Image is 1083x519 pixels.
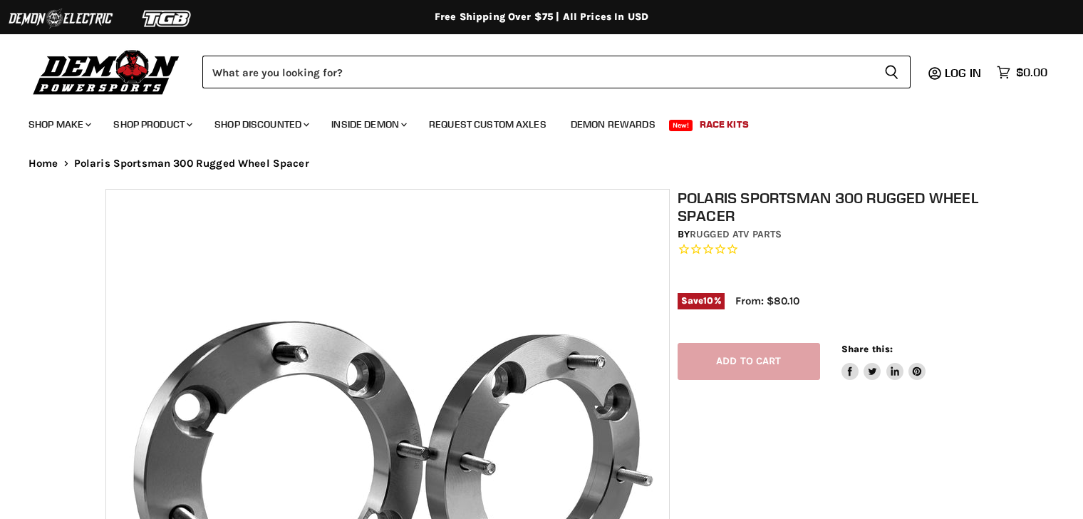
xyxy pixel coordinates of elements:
[28,46,185,97] img: Demon Powersports
[74,158,309,170] span: Polaris Sportsman 300 Rugged Wheel Spacer
[202,56,873,88] input: Search
[678,227,985,242] div: by
[18,104,1044,139] ul: Main menu
[678,293,725,309] span: Save %
[990,62,1054,83] a: $0.00
[202,56,911,88] form: Product
[689,110,760,139] a: Race Kits
[841,344,893,354] span: Share this:
[321,110,415,139] a: Inside Demon
[690,228,782,240] a: Rugged ATV Parts
[114,5,221,32] img: TGB Logo 2
[669,120,693,131] span: New!
[418,110,557,139] a: Request Custom Axles
[560,110,666,139] a: Demon Rewards
[678,189,985,225] h1: Polaris Sportsman 300 Rugged Wheel Spacer
[841,343,926,381] aside: Share this:
[7,5,114,32] img: Demon Electric Logo 2
[945,66,981,80] span: Log in
[938,66,990,79] a: Log in
[204,110,318,139] a: Shop Discounted
[703,295,713,306] span: 10
[678,242,985,257] span: Rated 0.0 out of 5 stars 0 reviews
[28,158,58,170] a: Home
[1016,66,1047,79] span: $0.00
[103,110,201,139] a: Shop Product
[873,56,911,88] button: Search
[735,294,799,307] span: From: $80.10
[18,110,100,139] a: Shop Make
